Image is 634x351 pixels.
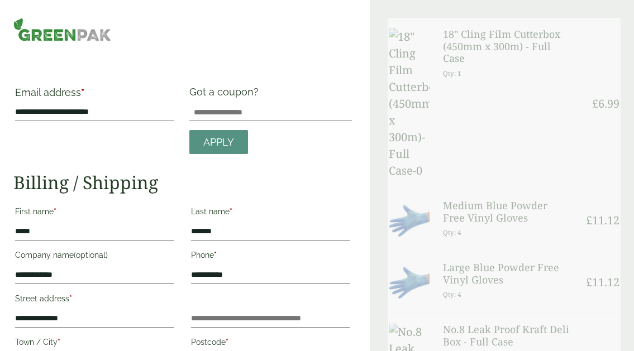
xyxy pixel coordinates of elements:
label: Last name [191,204,350,223]
abbr: required [54,207,56,216]
abbr: required [230,207,232,216]
label: Phone [191,247,350,266]
label: Street address [15,291,174,310]
a: Apply [189,130,248,154]
label: Email address [15,88,174,103]
span: (optional) [74,251,108,259]
abbr: required [58,338,60,347]
h2: Billing / Shipping [13,172,352,193]
label: First name [15,204,174,223]
abbr: required [214,251,217,259]
span: Apply [203,136,234,148]
abbr: required [226,338,228,347]
img: GreenPak Supplies [13,18,111,41]
label: Got a coupon? [189,86,263,103]
label: Company name [15,247,174,266]
abbr: required [81,86,84,98]
abbr: required [69,294,72,303]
